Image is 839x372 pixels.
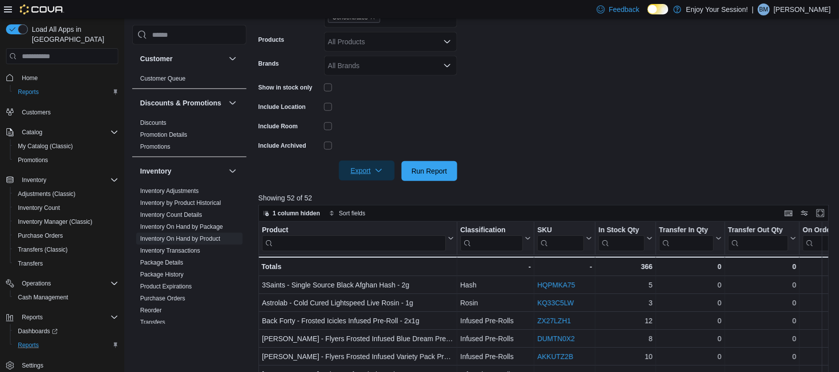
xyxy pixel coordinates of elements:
[258,103,306,111] label: Include Location
[759,3,768,15] span: BM
[758,3,770,15] div: Bryan Muise
[140,98,221,108] h3: Discounts & Promotions
[18,190,76,198] span: Adjustments (Classic)
[18,156,48,164] span: Promotions
[460,333,531,345] div: Infused Pre-Rolls
[460,315,531,327] div: Infused Pre-Rolls
[339,209,365,217] span: Sort fields
[22,108,51,116] span: Customers
[18,126,118,138] span: Catalog
[132,185,247,332] div: Inventory
[140,271,183,278] a: Package History
[140,247,200,254] a: Inventory Transactions
[598,315,653,327] div: 12
[18,311,47,323] button: Reports
[537,299,574,307] a: KQ33C5LW
[22,279,51,287] span: Operations
[537,335,575,343] a: DUMTN0X2
[14,202,118,214] span: Inventory Count
[460,226,531,251] button: Classification
[18,246,68,254] span: Transfers (Classic)
[14,291,118,303] span: Cash Management
[262,226,454,251] button: Product
[140,166,225,176] button: Inventory
[227,53,239,65] button: Customer
[14,244,118,256] span: Transfers (Classic)
[140,283,192,290] a: Product Expirations
[273,209,320,217] span: 1 column hidden
[609,4,639,14] span: Feedback
[140,247,200,255] span: Inventory Transactions
[728,351,796,363] div: 0
[598,351,653,363] div: 10
[10,229,122,243] button: Purchase Orders
[10,324,122,338] a: Dashboards
[10,85,122,99] button: Reports
[659,351,722,363] div: 0
[460,351,531,363] div: Infused Pre-Rolls
[258,122,298,130] label: Include Room
[2,70,122,85] button: Home
[815,207,827,219] button: Enter fullscreen
[18,341,39,349] span: Reports
[22,176,46,184] span: Inventory
[140,119,167,127] span: Discounts
[752,3,754,15] p: |
[140,131,187,139] span: Promotion Details
[227,165,239,177] button: Inventory
[10,338,122,352] button: Reports
[728,226,796,251] button: Transfer Out Qty
[14,325,62,337] a: Dashboards
[261,261,454,273] div: Totals
[14,325,118,337] span: Dashboards
[258,36,284,44] label: Products
[18,142,73,150] span: My Catalog (Classic)
[10,187,122,201] button: Adjustments (Classic)
[460,279,531,291] div: Hash
[14,140,118,152] span: My Catalog (Classic)
[537,281,575,289] a: HQPMKA75
[14,339,118,351] span: Reports
[22,313,43,321] span: Reports
[14,202,64,214] a: Inventory Count
[14,188,118,200] span: Adjustments (Classic)
[18,174,50,186] button: Inventory
[14,291,72,303] a: Cash Management
[10,139,122,153] button: My Catalog (Classic)
[598,226,653,251] button: In Stock Qty
[598,333,653,345] div: 8
[14,216,96,228] a: Inventory Manager (Classic)
[140,235,220,242] a: Inventory On Hand by Product
[14,154,118,166] span: Promotions
[537,226,584,235] div: SKU
[140,143,170,151] span: Promotions
[258,193,835,203] p: Showing 52 of 52
[460,297,531,309] div: Rosin
[14,230,67,242] a: Purchase Orders
[18,174,118,186] span: Inventory
[10,257,122,271] button: Transfers
[18,293,68,301] span: Cash Management
[339,161,395,181] button: Export
[14,258,118,270] span: Transfers
[18,218,92,226] span: Inventory Manager (Classic)
[2,277,122,290] button: Operations
[140,199,221,207] span: Inventory by Product Historical
[345,161,389,181] span: Export
[443,38,451,46] button: Open list of options
[140,306,162,314] span: Reorder
[2,105,122,119] button: Customers
[659,315,722,327] div: 0
[783,207,795,219] button: Keyboard shortcuts
[140,271,183,279] span: Package History
[2,125,122,139] button: Catalog
[10,201,122,215] button: Inventory Count
[18,232,63,240] span: Purchase Orders
[140,259,183,266] a: Package Details
[412,166,447,176] span: Run Report
[728,226,788,235] div: Transfer Out Qty
[18,327,58,335] span: Dashboards
[132,73,247,89] div: Customer
[728,226,788,251] div: Transfer Out Qty
[258,84,313,92] label: Show in stock only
